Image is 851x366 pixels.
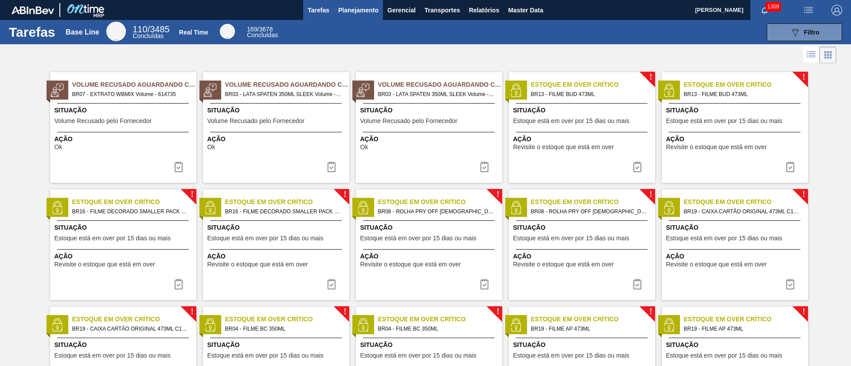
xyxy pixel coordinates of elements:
span: 169 [247,26,257,33]
span: Situação [360,340,500,350]
span: Revisite o estoque que está em over [666,144,767,150]
button: icon-task complete [780,275,801,293]
span: Ação [666,252,806,261]
span: BR19 - CAIXA CARTÃO ORIGINAL 473ML C12 SLEEK [684,207,801,216]
span: Ação [360,252,500,261]
span: BR04 - FILME BC 350ML [378,324,495,334]
div: Completar tarefa: 30403774 [627,158,648,176]
img: status [662,84,675,97]
span: Estoque está em over por 15 dias ou mais [666,235,782,242]
span: Estoque em Over Crítico [72,197,196,207]
span: Ação [666,135,806,144]
div: Base Line [106,22,126,41]
span: BR19 - CAIXA CARTÃO ORIGINAL 473ML C12 SLEEK [72,324,189,334]
img: TNhmsLtSVTkK8tSr43FrP2fwEKptu5GPRR3wAAAABJRU5ErkJggg== [12,6,54,14]
span: Estoque está em over por 15 dias ou mais [207,352,324,359]
span: Ação [360,135,500,144]
img: icon-task complete [173,279,184,289]
span: Estoque em Over Crítico [684,315,808,324]
button: icon-task complete [627,275,648,293]
button: icon-task complete [627,158,648,176]
span: Planejamento [338,5,379,15]
span: Ação [513,252,653,261]
button: icon-task-complete [474,158,495,176]
span: BR13 - FILME BUD 473ML [531,89,648,99]
span: Situação [55,223,194,232]
img: icon-task complete [785,279,796,289]
span: BR08 - ROLHA PRY OFF BRAHMA 300ML [531,207,648,216]
div: Completar tarefa: 30406203 [321,158,342,176]
span: 1309 [765,2,781,12]
img: icon-task complete [632,162,643,172]
div: Completar tarefa: 30403777 [780,275,801,293]
span: Volume Recusado pelo Fornecedor [360,118,457,124]
img: status [356,201,370,214]
span: Situação [666,340,806,350]
img: icon-task complete [632,279,643,289]
button: icon-task complete [780,158,801,176]
div: Visão em Cards [820,46,836,63]
div: Real Time [179,29,208,36]
span: Situação [513,223,653,232]
img: icon-task complete [326,279,337,289]
span: Estoque está em over por 15 dias ou mais [513,235,629,242]
img: status [203,84,217,97]
img: icon-task complete [785,162,796,172]
span: Volume Recusado pelo Fornecedor [55,118,152,124]
span: Revisite o estoque que está em over [513,261,614,268]
h1: Tarefas [9,27,55,37]
span: Revisite o estoque que está em over [666,261,767,268]
div: Completar tarefa: 30406204 [474,158,495,176]
button: Filtro [767,23,842,41]
button: icon-task-complete [321,158,342,176]
span: Revisite o estoque que está em over [207,261,308,268]
span: Ação [55,135,194,144]
img: status [662,201,675,214]
span: Master Data [508,5,543,15]
span: Estoque está em over por 15 dias ou mais [360,352,476,359]
span: Situação [513,106,653,115]
div: Base Line [133,26,169,39]
span: BR04 - FILME BC 350ML [225,324,342,334]
span: ! [496,308,499,315]
span: Situação [207,223,347,232]
span: / 3678 [247,26,273,33]
div: Completar tarefa: 30403775 [168,275,189,293]
img: icon-task-complete [479,162,490,172]
span: Ação [207,135,347,144]
span: Volume Recusado pelo Fornecedor [207,118,304,124]
span: Ação [55,252,194,261]
div: Completar tarefa: 30405733 [168,158,189,176]
span: Estoque está em over por 15 dias ou mais [55,352,171,359]
span: Situação [207,106,347,115]
div: Real Time [247,27,278,38]
span: Situação [207,340,347,350]
span: BR19 - FILME AP 473ML [684,324,801,334]
span: Volume Recusado Aguardando Ciência [378,80,502,89]
span: Ação [207,252,347,261]
span: Estoque em Over Crítico [684,197,808,207]
span: Estoque em Over Crítico [72,315,196,324]
span: ! [802,74,805,81]
span: Concluídas [247,31,278,39]
span: Ação [513,135,653,144]
span: ! [802,191,805,198]
img: status [51,84,64,97]
img: icon-task-complete [173,162,184,172]
div: Real Time [220,24,235,39]
span: Ok [55,144,62,150]
span: Estoque está em over por 15 dias ou mais [666,118,782,124]
span: Situação [666,106,806,115]
span: Estoque está em over por 15 dias ou mais [513,118,629,124]
img: status [509,318,523,331]
span: Estoque está em over por 15 dias ou mais [360,235,476,242]
div: Visão em Lista [803,46,820,63]
img: status [509,201,523,214]
span: ! [649,191,652,198]
span: Estoque em Over Crítico [225,197,349,207]
span: Situação [666,223,806,232]
span: Estoque em Over Crítico [531,315,655,324]
img: icon-task complete [479,279,490,289]
span: Estoque em Over Crítico [531,80,655,89]
span: Situação [360,223,500,232]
